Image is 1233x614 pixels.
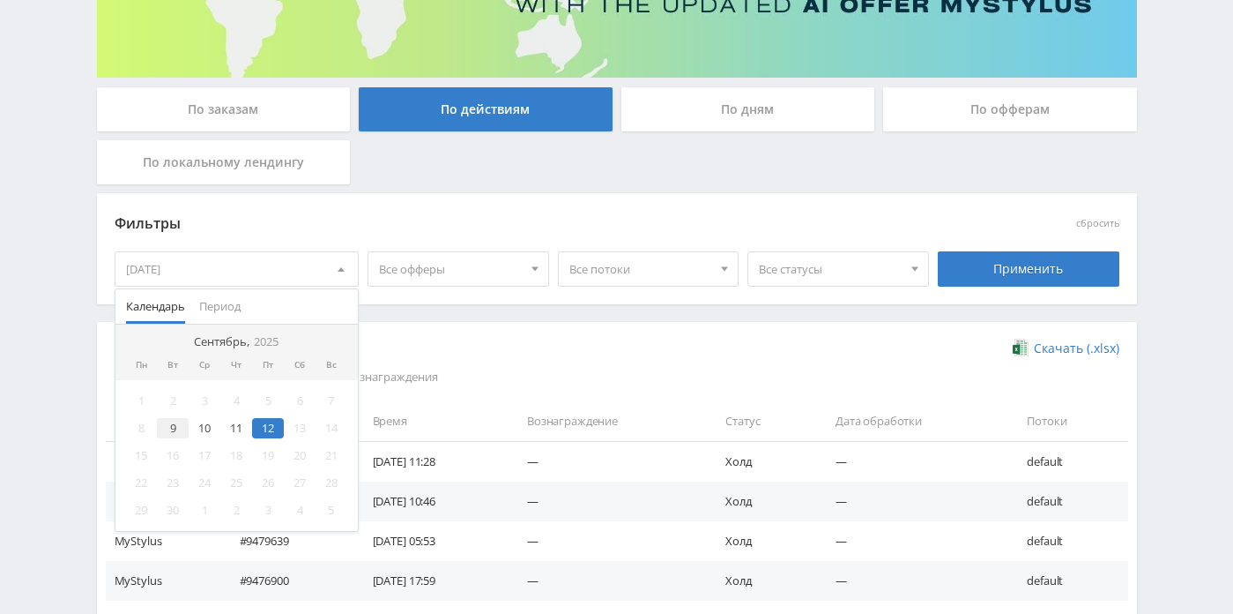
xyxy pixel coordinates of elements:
[157,360,189,371] div: Вт
[189,391,220,411] div: 3
[1034,341,1119,356] span: Скачать (.xlsx)
[359,87,613,131] div: По действиям
[187,335,286,349] div: Сентябрь,
[316,446,347,466] div: 21
[222,521,355,561] td: #9479639
[1013,339,1028,356] img: xlsx
[126,391,158,411] div: 1
[759,252,902,286] span: Все статусы
[316,391,347,411] div: 7
[189,418,220,438] div: 10
[106,482,222,521] td: MyStylus
[509,561,708,601] td: —
[157,418,189,438] div: 9
[252,473,284,493] div: 26
[326,369,438,385] span: вознаграждения
[119,289,192,324] button: Календарь
[818,561,1009,601] td: —
[284,446,316,466] div: 20
[126,360,158,371] div: Пн
[355,521,509,561] td: [DATE] 05:53
[126,446,158,466] div: 15
[126,418,158,438] div: 8
[106,561,222,601] td: MyStylus
[220,360,252,371] div: Чт
[189,473,220,493] div: 24
[106,401,222,441] td: Оффер
[126,500,158,520] div: 29
[379,252,522,286] span: Все офферы
[252,418,284,438] div: 12
[708,441,818,481] td: Холд
[708,482,818,521] td: Холд
[1076,218,1119,229] button: сбросить
[157,391,189,411] div: 2
[316,418,347,438] div: 14
[220,500,252,520] div: 2
[126,289,185,324] span: Календарь
[106,521,222,561] td: MyStylus
[254,335,279,348] i: 2025
[708,521,818,561] td: Холд
[220,446,252,466] div: 18
[222,561,355,601] td: #9476900
[509,441,708,481] td: —
[157,473,189,493] div: 23
[220,391,252,411] div: 4
[818,482,1009,521] td: —
[252,360,284,371] div: Пт
[355,561,509,601] td: [DATE] 17:59
[252,391,284,411] div: 5
[252,446,284,466] div: 19
[1009,521,1127,561] td: default
[708,561,818,601] td: Холд
[284,473,316,493] div: 27
[1009,482,1127,521] td: default
[115,252,359,286] div: [DATE]
[818,521,1009,561] td: —
[569,252,712,286] span: Все потоки
[883,87,1137,131] div: По офферам
[708,401,818,441] td: Статус
[97,140,351,184] div: По локальному лендингу
[818,401,1009,441] td: Дата обработки
[818,441,1009,481] td: —
[189,446,220,466] div: 17
[189,360,220,371] div: Ср
[1009,441,1127,481] td: default
[192,289,248,324] button: Период
[284,391,316,411] div: 6
[509,482,708,521] td: —
[220,473,252,493] div: 25
[1013,340,1118,357] a: Скачать (.xlsx)
[938,251,1119,287] div: Применить
[1009,401,1127,441] td: Потоки
[1009,561,1127,601] td: default
[157,446,189,466] div: 16
[220,418,252,438] div: 11
[284,500,316,520] div: 4
[157,500,189,520] div: 30
[355,441,509,481] td: [DATE] 11:28
[115,211,866,237] div: Фильтры
[355,401,509,441] td: Время
[509,401,708,441] td: Вознаграждение
[252,500,284,520] div: 3
[284,418,316,438] div: 13
[316,500,347,520] div: 5
[189,500,220,520] div: 1
[509,521,708,561] td: —
[316,473,347,493] div: 28
[316,360,347,371] div: Вс
[199,289,241,324] span: Период
[126,473,158,493] div: 22
[97,87,351,131] div: По заказам
[284,360,316,371] div: Сб
[621,87,875,131] div: По дням
[106,441,222,481] td: MyStylus
[355,482,509,521] td: [DATE] 10:46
